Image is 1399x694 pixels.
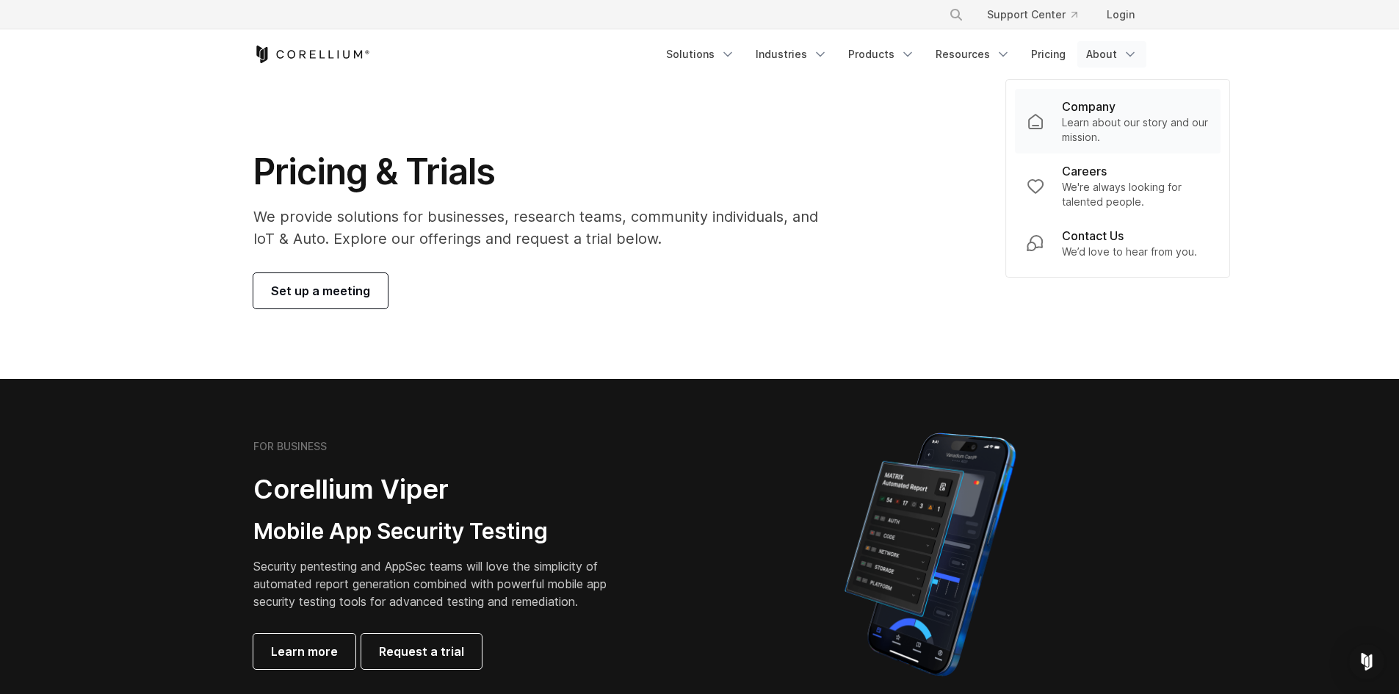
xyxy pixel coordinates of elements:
[271,282,370,300] span: Set up a meeting
[1062,98,1116,115] p: Company
[1015,218,1221,268] a: Contact Us We’d love to hear from you.
[253,634,355,669] a: Learn more
[1015,89,1221,153] a: Company Learn about our story and our mission.
[1062,180,1209,209] p: We're always looking for talented people.
[943,1,969,28] button: Search
[253,473,629,506] h2: Corellium Viper
[253,206,839,250] p: We provide solutions for businesses, research teams, community individuals, and IoT & Auto. Explo...
[820,426,1041,683] img: Corellium MATRIX automated report on iPhone showing app vulnerability test results across securit...
[1095,1,1146,28] a: Login
[747,41,836,68] a: Industries
[1349,644,1384,679] div: Open Intercom Messenger
[253,440,327,453] h6: FOR BUSINESS
[379,643,464,660] span: Request a trial
[931,1,1146,28] div: Navigation Menu
[361,634,482,669] a: Request a trial
[1077,41,1146,68] a: About
[271,643,338,660] span: Learn more
[253,518,629,546] h3: Mobile App Security Testing
[253,557,629,610] p: Security pentesting and AppSec teams will love the simplicity of automated report generation comb...
[1015,153,1221,218] a: Careers We're always looking for talented people.
[657,41,744,68] a: Solutions
[1022,41,1074,68] a: Pricing
[839,41,924,68] a: Products
[1062,245,1197,259] p: We’d love to hear from you.
[253,150,839,194] h1: Pricing & Trials
[1062,162,1107,180] p: Careers
[975,1,1089,28] a: Support Center
[253,273,388,308] a: Set up a meeting
[1062,227,1124,245] p: Contact Us
[253,46,370,63] a: Corellium Home
[657,41,1146,68] div: Navigation Menu
[927,41,1019,68] a: Resources
[1062,115,1209,145] p: Learn about our story and our mission.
